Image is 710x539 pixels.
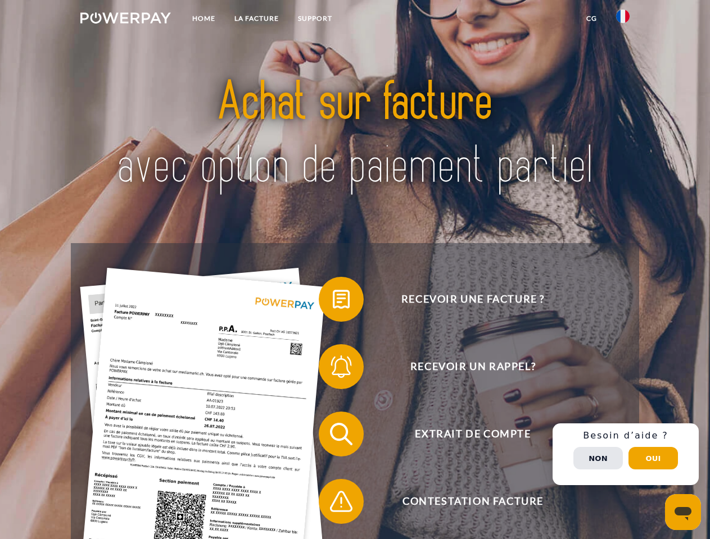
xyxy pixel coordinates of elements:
button: Contestation Facture [319,479,611,524]
img: fr [616,10,630,23]
span: Recevoir un rappel? [335,344,610,389]
img: logo-powerpay-white.svg [80,12,171,24]
img: qb_warning.svg [327,487,355,515]
img: qb_search.svg [327,420,355,448]
span: Contestation Facture [335,479,610,524]
a: Home [183,8,225,29]
span: Recevoir une facture ? [335,277,610,322]
img: title-powerpay_fr.svg [107,54,603,215]
div: Schnellhilfe [553,423,699,485]
button: Oui [628,447,678,469]
img: qb_bell.svg [327,353,355,381]
a: Support [288,8,342,29]
button: Recevoir un rappel? [319,344,611,389]
iframe: Bouton de lancement de la fenêtre de messagerie [665,494,701,530]
button: Recevoir une facture ? [319,277,611,322]
img: qb_bill.svg [327,285,355,313]
a: LA FACTURE [225,8,288,29]
span: Extrait de compte [335,412,610,456]
h3: Besoin d’aide ? [559,430,692,441]
button: Non [573,447,623,469]
a: CG [577,8,607,29]
button: Extrait de compte [319,412,611,456]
